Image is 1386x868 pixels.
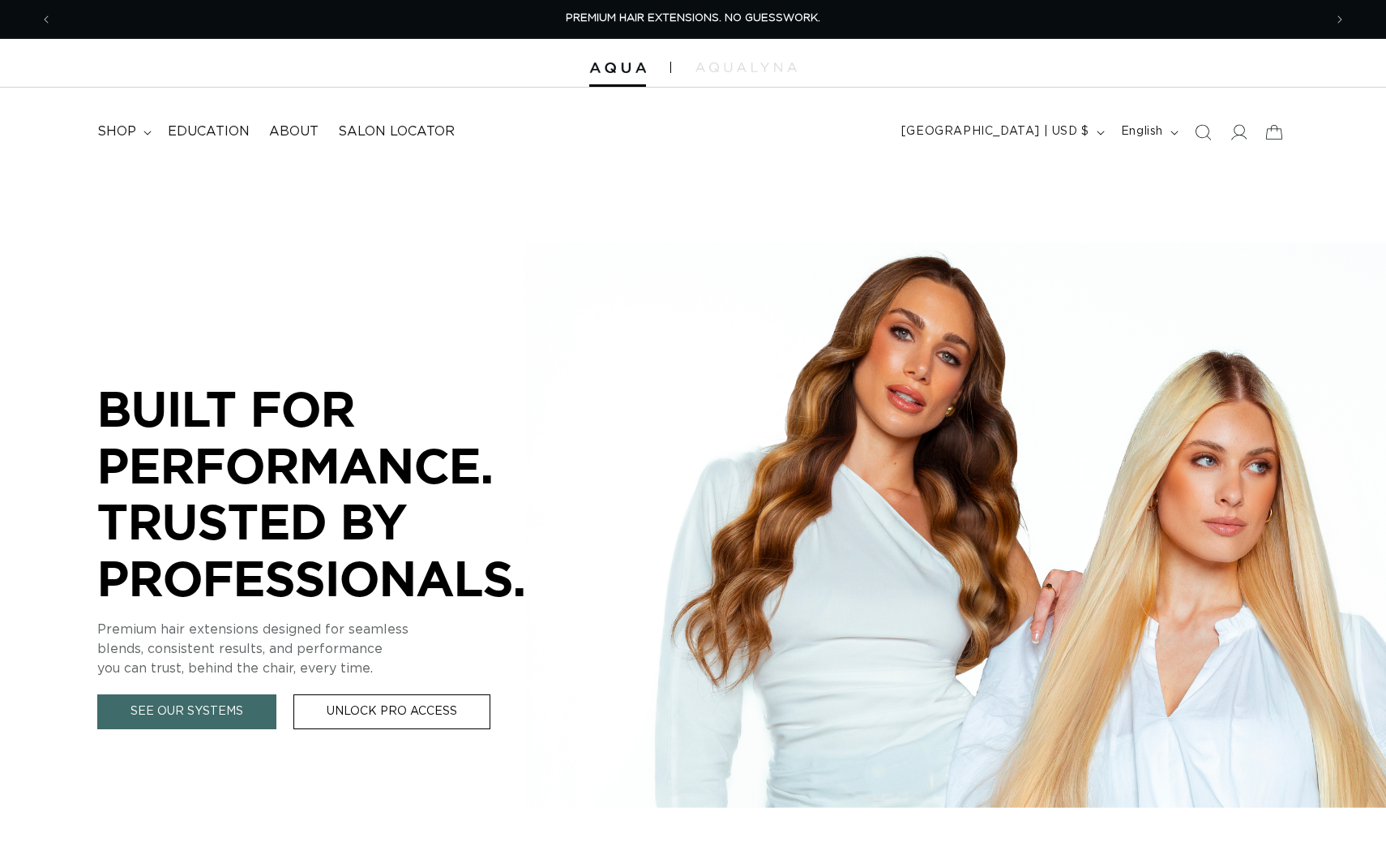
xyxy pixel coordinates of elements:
[695,62,797,72] img: aqualyna.com
[338,123,455,140] span: Salon Locator
[589,62,646,74] img: Aqua Hair Extensions
[28,4,64,35] button: Previous announcement
[97,694,276,729] a: See Our Systems
[97,123,136,140] span: shop
[1121,123,1163,140] span: English
[901,123,1089,140] span: [GEOGRAPHIC_DATA] | USD $
[328,114,464,150] a: Salon Locator
[97,620,584,678] p: Premium hair extensions designed for seamless blends, consistent results, and performance you can...
[892,117,1111,148] button: [GEOGRAPHIC_DATA] | USD $
[1185,114,1221,150] summary: Search
[158,114,259,150] a: Education
[293,694,490,729] a: Unlock Pro Access
[97,380,584,606] p: BUILT FOR PERFORMANCE. TRUSTED BY PROFESSIONALS.
[88,114,158,150] summary: shop
[259,114,328,150] a: About
[168,123,250,140] span: Education
[269,123,319,140] span: About
[566,13,820,24] span: PREMIUM HAIR EXTENSIONS. NO GUESSWORK.
[1322,4,1358,35] button: Next announcement
[1111,117,1185,148] button: English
